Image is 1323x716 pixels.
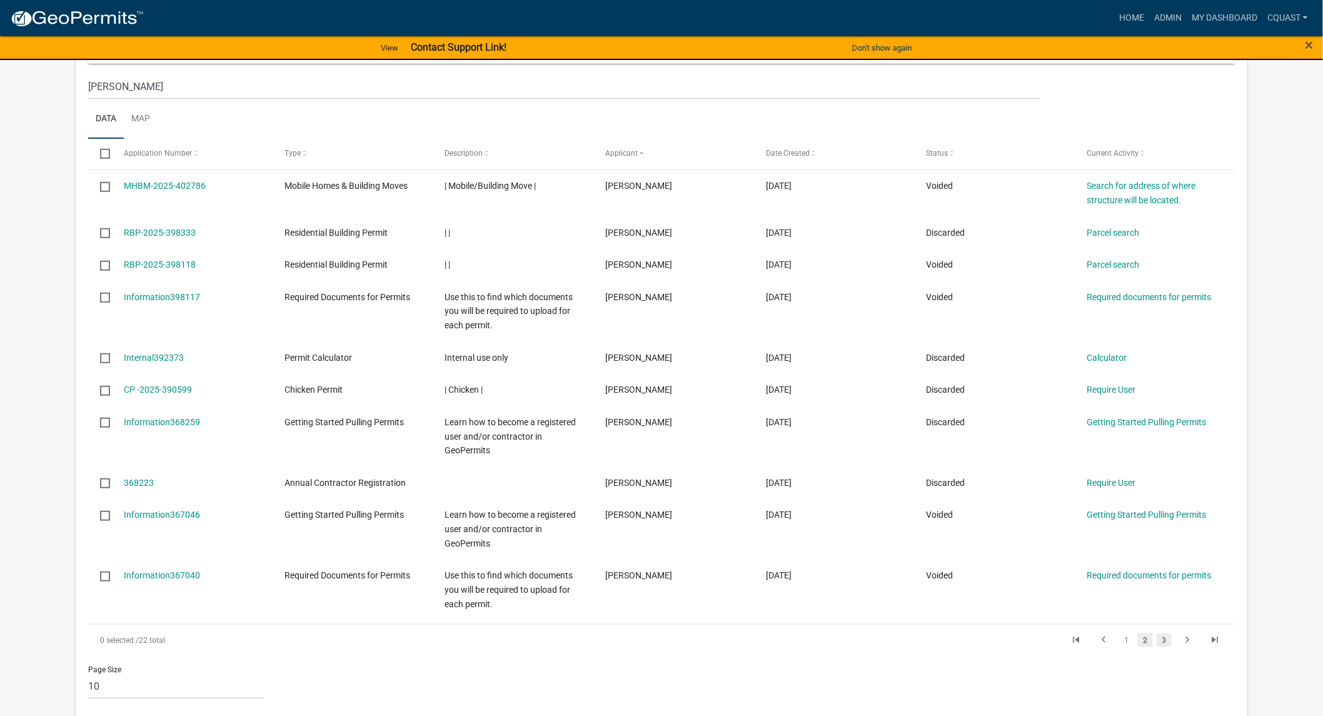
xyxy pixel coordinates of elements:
a: RBP-2025-398333 [124,228,196,238]
span: Voided [927,292,953,302]
a: Calculator [1087,353,1127,363]
span: Use this to find which documents you will be required to upload for each permit. [445,570,573,609]
span: Chicken Permit [284,385,343,395]
a: Information367046 [124,510,200,520]
a: Required documents for permits [1087,292,1211,302]
span: Discarded [927,385,965,395]
span: Type [284,149,301,158]
span: × [1305,36,1314,54]
span: Date Created [766,149,810,158]
a: Admin [1149,6,1187,30]
span: Residential Building Permit [284,260,388,270]
a: 1 [1119,633,1134,647]
a: Map [124,99,158,139]
span: Mobile Homes & Building Moves [284,181,408,191]
span: 01/24/2025 [766,478,792,488]
a: 3 [1157,633,1172,647]
span: Description [445,149,483,158]
span: Current Activity [1087,149,1139,158]
datatable-header-cell: Application Number [112,139,273,169]
span: Carrie Quast [605,570,672,580]
button: Don't show again [847,38,917,58]
span: Discarded [927,417,965,427]
a: My Dashboard [1187,6,1262,30]
span: Carrie Quast [605,260,672,270]
span: | Chicken | [445,385,483,395]
span: Discarded [927,353,965,363]
li: page 1 [1117,630,1136,651]
datatable-header-cell: Date Created [754,139,915,169]
span: 04/09/2025 [766,181,792,191]
a: Require User [1087,385,1135,395]
span: Carrie Quast [605,353,672,363]
span: Learn how to become a registered user and/or contractor in GeoPermits [445,417,576,456]
span: 03/20/2025 [766,353,792,363]
span: 01/24/2025 [766,417,792,427]
span: Carrie Quast [605,228,672,238]
span: Required Documents for Permits [284,292,410,302]
a: RBP-2025-398118 [124,260,196,270]
span: Carrie Quast [605,417,672,427]
datatable-header-cell: Status [914,139,1075,169]
span: | Mobile/Building Move | [445,181,536,191]
span: | | [445,228,451,238]
span: 0 selected / [100,636,139,645]
span: Getting Started Pulling Permits [284,510,404,520]
span: Applicant [605,149,638,158]
a: Search for address of where structure will be located. [1087,181,1195,205]
span: Voided [927,570,953,580]
span: Application Number [124,149,192,158]
span: Carrie Quast [605,181,672,191]
a: 368223 [124,478,154,488]
span: Voided [927,510,953,520]
a: cquast [1262,6,1313,30]
button: Close [1305,38,1314,53]
div: 22 total [88,625,542,656]
span: Voided [927,260,953,270]
a: CP -2025-390599 [124,385,192,395]
datatable-header-cell: Current Activity [1075,139,1235,169]
span: 04/01/2025 [766,292,792,302]
a: Information367040 [124,570,200,580]
a: View [376,38,403,58]
datatable-header-cell: Applicant [593,139,754,169]
a: Information368259 [124,417,200,427]
span: 01/21/2025 [766,570,792,580]
span: Discarded [927,228,965,238]
span: 04/01/2025 [766,228,792,238]
a: go to first page [1064,633,1088,647]
li: page 3 [1155,630,1174,651]
datatable-header-cell: Description [433,139,593,169]
span: Carrie Quast [605,510,672,520]
datatable-header-cell: Type [273,139,433,169]
a: 2 [1138,633,1153,647]
span: Carrie Quast [605,385,672,395]
a: Data [88,99,124,139]
a: Required documents for permits [1087,570,1211,580]
a: Require User [1087,478,1135,488]
span: Getting Started Pulling Permits [284,417,404,427]
span: | | [445,260,451,270]
span: Voided [927,181,953,191]
a: go to next page [1175,633,1199,647]
span: Discarded [927,478,965,488]
li: page 2 [1136,630,1155,651]
a: Home [1114,6,1149,30]
input: Search for applications [88,74,1041,99]
a: Getting Started Pulling Permits [1087,417,1206,427]
span: Learn how to become a registered user and/or contractor in GeoPermits [445,510,576,548]
span: Annual Contractor Registration [284,478,406,488]
a: Getting Started Pulling Permits [1087,510,1206,520]
span: 01/21/2025 [766,510,792,520]
span: Required Documents for Permits [284,570,410,580]
datatable-header-cell: Select [88,139,112,169]
span: Residential Building Permit [284,228,388,238]
span: Carrie Quast [605,292,672,302]
a: Internal392373 [124,353,184,363]
span: 03/17/2025 [766,385,792,395]
a: MHBM-2025-402786 [124,181,206,191]
a: Parcel search [1087,228,1139,238]
span: Use this to find which documents you will be required to upload for each permit. [445,292,573,331]
strong: Contact Support Link! [411,41,506,53]
span: Internal use only [445,353,509,363]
